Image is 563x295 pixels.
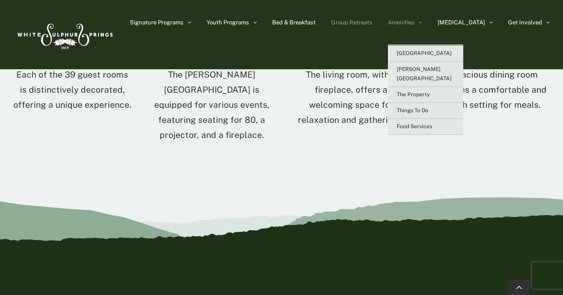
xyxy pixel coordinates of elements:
[207,20,249,25] span: Youth Programs
[397,123,432,130] span: Food Services
[272,20,316,25] span: Bed & Breakfast
[397,107,428,114] span: Things To Do
[388,87,463,103] a: The Property
[13,14,115,55] img: White Sulphur Springs Logo
[292,67,410,127] p: The living room, with a fireplace, offers a welcoming space for relaxation and gatherings.
[331,20,372,25] span: Group Retreats
[508,20,542,25] span: Get Involved
[388,62,463,87] a: [PERSON_NAME][GEOGRAPHIC_DATA]
[388,103,463,119] a: Things To Do
[388,46,463,62] a: [GEOGRAPHIC_DATA]
[432,67,550,112] p: A spacious dining room provides a comfortable and stylish setting for meals.
[388,20,414,25] span: Amenities
[130,20,184,25] span: Signature Programs
[397,91,430,98] span: The Property
[397,66,452,82] span: [PERSON_NAME][GEOGRAPHIC_DATA]
[153,67,271,142] p: The [PERSON_NAME][GEOGRAPHIC_DATA] is equipped for various events, featuring seating for 80, a pr...
[438,20,485,25] span: [MEDICAL_DATA]
[397,50,452,56] span: [GEOGRAPHIC_DATA]
[388,119,463,135] a: Food Services
[13,67,131,112] p: Each of the 39 guest rooms is distinctively decorated, offering a unique experience.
